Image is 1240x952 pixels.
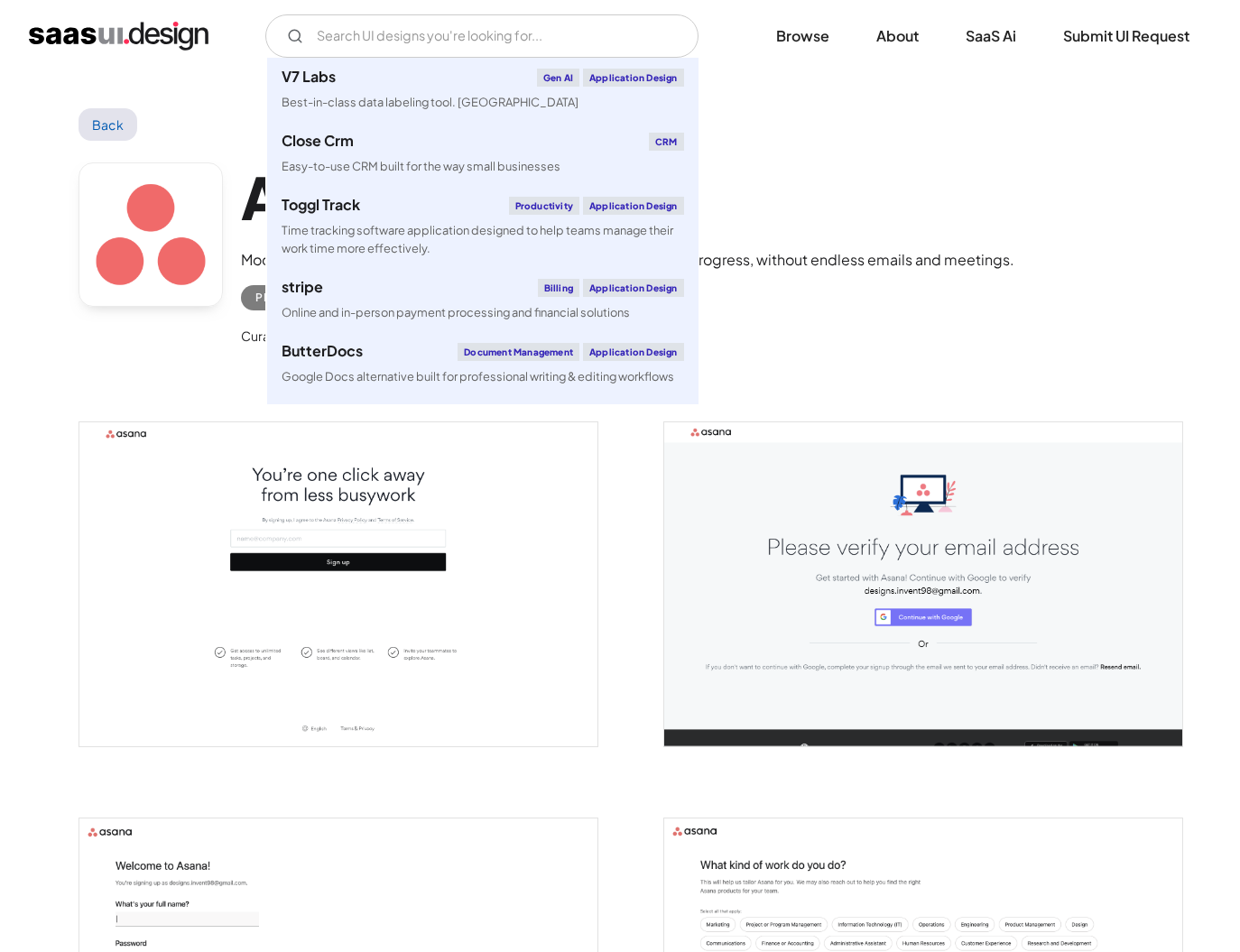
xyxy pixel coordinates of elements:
a: stripeBillingApplication DesignOnline and in-person payment processing and financial solutions [267,268,699,332]
a: open lightbox [664,422,1182,746]
div: stripe [282,280,323,294]
div: Gen AI [537,69,579,87]
a: open lightbox [79,422,597,746]
img: 641587450ae7f2c7116f46b3_Asana%20Signup%20Screen-1.png [664,422,1182,746]
div: Easy-to-use CRM built for the way small businesses [282,158,560,175]
div: Billing [538,279,579,297]
div: Close Crm [282,134,354,148]
a: ButterDocsDocument ManagementApplication DesignGoogle Docs alternative built for professional wri... [267,332,699,396]
h1: Asana [241,162,1014,232]
div: Time tracking software application designed to help teams manage their work time more effectively. [282,222,684,256]
div: Document Management [458,343,579,361]
div: CRM [649,133,684,151]
div: Application Design [583,279,684,297]
a: home [29,22,208,51]
div: Google Docs alternative built for professional writing & editing workflows [282,368,674,385]
a: Close CrmCRMEasy-to-use CRM built for the way small businesses [267,122,699,186]
div: Productivity [509,197,579,215]
div: Application Design [583,197,684,215]
div: Online and in-person payment processing and financial solutions [282,304,630,321]
a: Browse [754,16,851,56]
a: V7 LabsGen AIApplication DesignBest-in-class data labeling tool. [GEOGRAPHIC_DATA] [267,58,699,122]
img: 6415873f198228c967b50281_Asana%20Signup%20Screen.png [79,422,597,746]
div: Application Design [583,343,684,361]
form: Email Form [265,14,699,58]
a: About [855,16,940,56]
a: Toggl TrackProductivityApplication DesignTime tracking software application designed to help team... [267,186,699,267]
div: V7 Labs [282,69,336,84]
div: Toggl Track [282,198,360,212]
div: Best-in-class data labeling tool. [GEOGRAPHIC_DATA] [282,94,578,111]
a: SaaS Ai [944,16,1038,56]
div: Modern project management for teams to stay focused and track progress, without endless emails an... [241,249,1014,271]
div: Curated by: [241,325,311,347]
a: Submit UI Request [1041,16,1211,56]
div: Application Design [583,69,684,87]
div: ButterDocs [282,344,363,358]
input: Search UI designs you're looking for... [265,14,699,58]
a: Back [79,108,137,141]
div: Project Management Software [255,287,468,309]
a: klaviyoEmail MarketingApplication DesignCreate personalised customer experiences across email, SM... [267,396,699,477]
